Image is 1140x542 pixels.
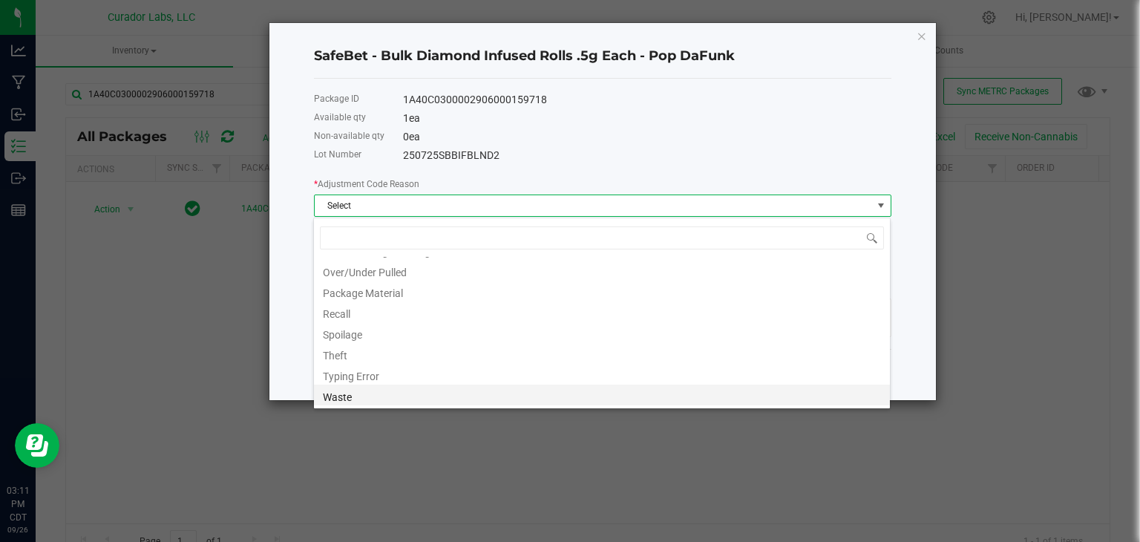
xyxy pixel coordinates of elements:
span: ea [409,131,420,143]
div: 0 [403,129,891,145]
div: 250725SBBIFBLND2 [403,148,891,163]
label: Adjustment Code Reason [314,177,419,191]
span: Select [315,195,872,216]
label: Lot Number [314,148,361,161]
iframe: Resource center [15,423,59,468]
div: 1A40C0300002906000159718 [403,92,891,108]
div: 1 [403,111,891,126]
span: ea [409,112,420,124]
h4: SafeBet - Bulk Diamond Infused Rolls .5g Each - Pop DaFunk [314,47,891,66]
label: Package ID [314,92,359,105]
label: Non-available qty [314,129,384,143]
label: Available qty [314,111,366,124]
